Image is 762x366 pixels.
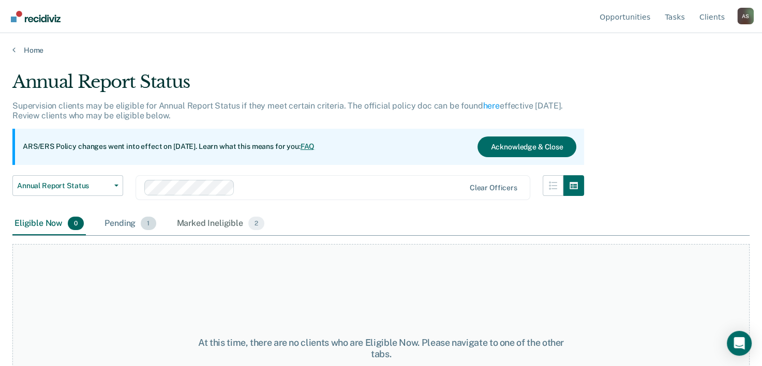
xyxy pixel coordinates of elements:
div: Eligible Now0 [12,212,86,235]
span: 2 [248,217,264,230]
div: A S [737,8,754,24]
button: Acknowledge & Close [477,136,576,157]
div: Annual Report Status [12,71,584,101]
span: 1 [141,217,156,230]
div: Clear officers [470,184,517,192]
a: here [483,101,500,111]
p: Supervision clients may be eligible for Annual Report Status if they meet certain criteria. The o... [12,101,563,120]
button: Profile dropdown button [737,8,754,24]
div: Pending1 [102,212,158,235]
span: Annual Report Status [17,181,110,190]
div: Marked Ineligible2 [175,212,267,235]
a: FAQ [301,142,315,150]
p: ARS/ERS Policy changes went into effect on [DATE]. Learn what this means for you: [23,142,315,152]
div: At this time, there are no clients who are Eligible Now. Please navigate to one of the other tabs. [197,337,565,359]
img: Recidiviz [11,11,61,22]
a: Home [12,45,750,55]
span: 0 [68,217,84,230]
div: Open Intercom Messenger [727,331,752,356]
button: Annual Report Status [12,175,123,196]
